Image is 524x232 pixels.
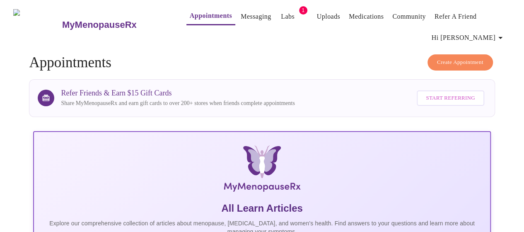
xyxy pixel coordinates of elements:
[345,8,387,25] button: Medications
[431,8,480,25] button: Refer a Friend
[299,6,307,15] span: 1
[428,29,509,46] button: Hi [PERSON_NAME]
[186,7,235,25] button: Appointments
[29,54,495,71] h4: Appointments
[61,99,295,107] p: Share MyMenopauseRx and earn gift cards to over 200+ stores when friends complete appointments
[190,10,232,22] a: Appointments
[62,20,137,30] h3: MyMenopauseRx
[241,11,271,22] a: Messaging
[432,32,505,44] span: Hi [PERSON_NAME]
[41,202,483,215] h5: All Learn Articles
[317,11,340,22] a: Uploads
[61,10,169,39] a: MyMenopauseRx
[417,90,484,106] button: Start Referring
[435,11,477,22] a: Refer a Friend
[281,11,295,22] a: Labs
[237,8,274,25] button: Messaging
[349,11,384,22] a: Medications
[426,93,475,103] span: Start Referring
[392,11,426,22] a: Community
[427,54,493,71] button: Create Appointment
[275,8,301,25] button: Labs
[415,86,486,110] a: Start Referring
[314,8,344,25] button: Uploads
[61,89,295,98] h3: Refer Friends & Earn $15 Gift Cards
[437,58,483,67] span: Create Appointment
[13,9,61,40] img: MyMenopauseRx Logo
[109,145,414,195] img: MyMenopauseRx Logo
[389,8,429,25] button: Community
